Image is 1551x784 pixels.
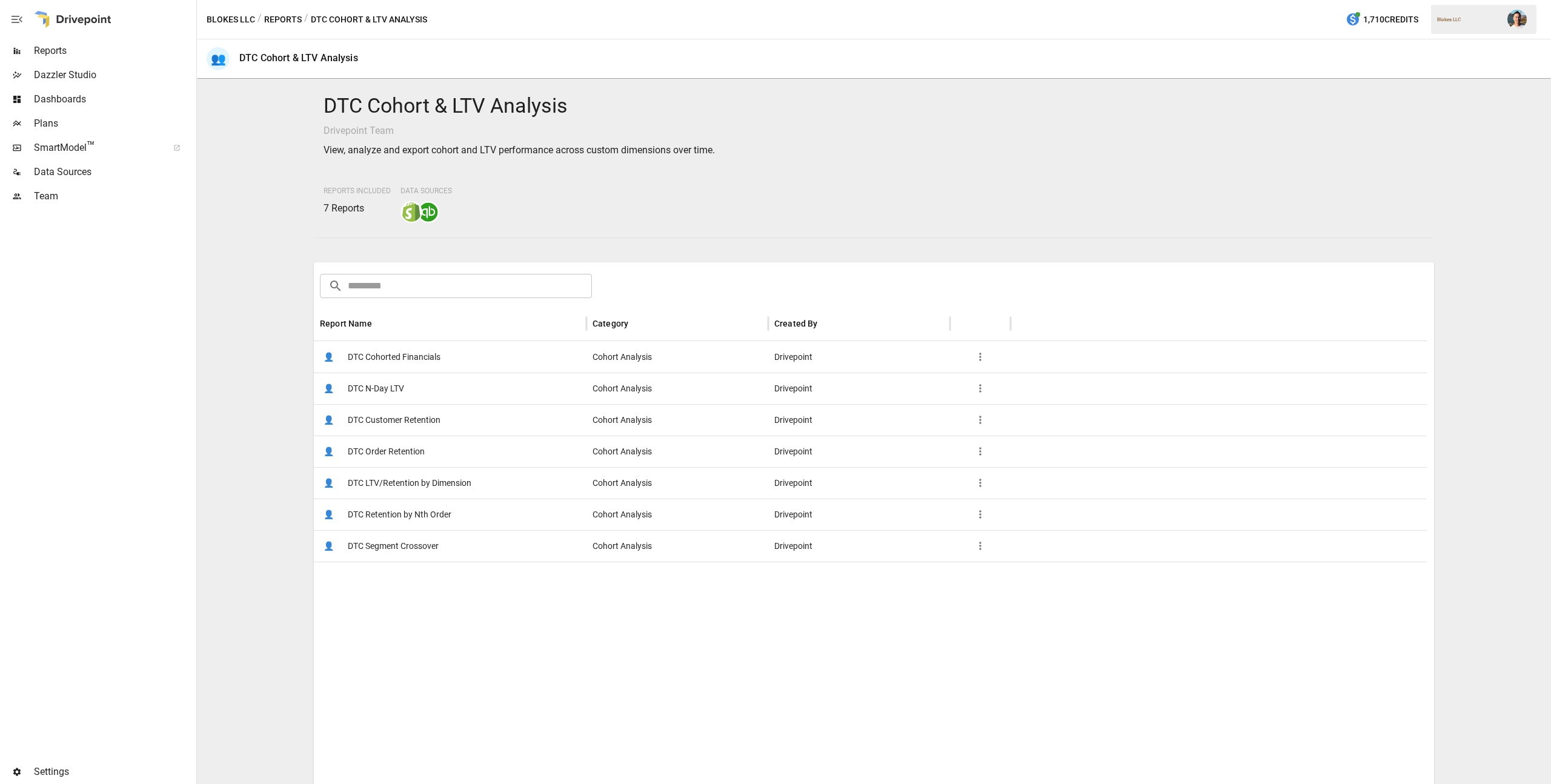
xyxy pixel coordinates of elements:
button: 1,710Credits [1341,8,1423,31]
span: 👤 [320,379,338,397]
div: 👥 [207,47,230,70]
span: ™ [87,139,95,154]
span: DTC Customer Retention [348,405,440,436]
span: Settings [34,765,194,779]
span: Plans [34,116,194,131]
div: Cohort Analysis [586,467,768,499]
div: Drivepoint [768,467,950,499]
span: DTC N-Day LTV [348,373,404,404]
h4: DTC Cohort & LTV Analysis [324,93,1424,119]
div: Drivepoint [768,530,950,562]
span: 👤 [320,442,338,460]
div: Cohort Analysis [586,373,768,404]
span: Data Sources [400,187,452,195]
span: 👤 [320,348,338,366]
div: DTC Cohort & LTV Analysis [239,52,358,64]
div: Report Name [320,319,372,328]
span: 👤 [320,537,338,555]
span: Reports Included [324,187,391,195]
div: Cohort Analysis [586,499,768,530]
p: Drivepoint Team [324,124,1424,138]
span: 👤 [320,474,338,492]
span: Reports [34,44,194,58]
div: Drivepoint [768,436,950,467]
span: DTC Order Retention [348,436,425,467]
span: 👤 [320,411,338,429]
button: Blokes LLC [207,12,255,27]
span: 👤 [320,505,338,523]
p: 7 Reports [324,201,391,216]
span: DTC Segment Crossover [348,531,439,562]
span: SmartModel [34,141,160,155]
span: Dazzler Studio [34,68,194,82]
span: Dashboards [34,92,194,107]
p: View, analyze and export cohort and LTV performance across custom dimensions over time. [324,143,1424,158]
img: shopify [402,202,421,222]
div: / [304,12,308,27]
div: / [257,12,262,27]
div: Drivepoint [768,373,950,404]
div: Drivepoint [768,404,950,436]
span: 1,710 Credits [1363,12,1418,27]
div: Cohort Analysis [586,530,768,562]
div: Created By [774,319,818,328]
div: Drivepoint [768,341,950,373]
button: Sort [819,315,836,332]
img: quickbooks [419,202,438,222]
span: DTC Cohorted Financials [348,342,440,373]
div: Cohort Analysis [586,404,768,436]
span: Team [34,189,194,204]
div: Category [593,319,628,328]
span: DTC LTV/Retention by Dimension [348,468,471,499]
div: Blokes LLC [1437,17,1500,22]
div: Cohort Analysis [586,436,768,467]
button: Sort [629,315,646,332]
div: Drivepoint [768,499,950,530]
button: Sort [373,315,390,332]
button: Reports [264,12,302,27]
div: Cohort Analysis [586,341,768,373]
span: DTC Retention by Nth Order [348,499,451,530]
span: Data Sources [34,165,194,179]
